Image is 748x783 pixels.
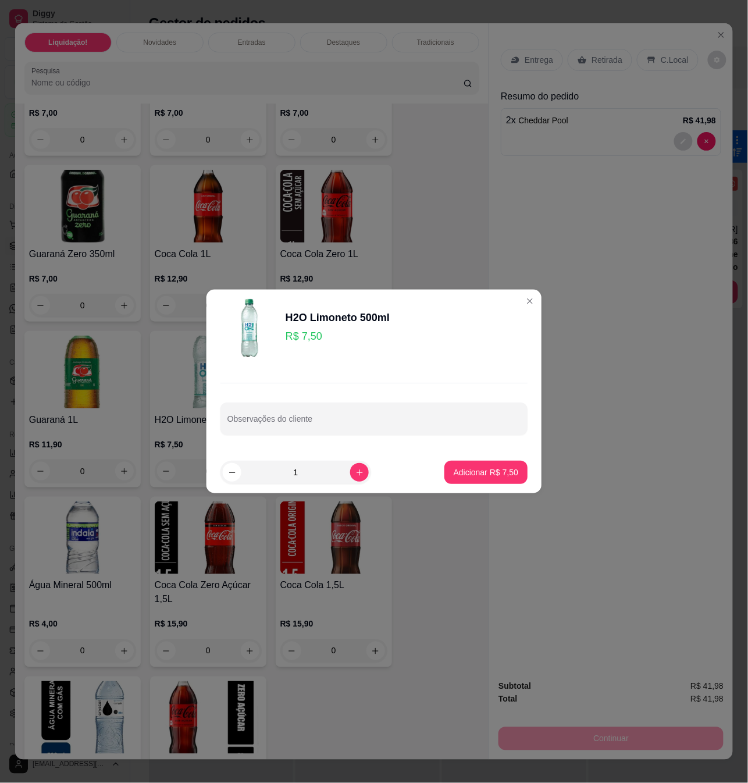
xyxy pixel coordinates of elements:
[454,467,518,478] p: Adicionar R$ 7,50
[350,463,369,482] button: increase-product-quantity
[444,461,528,484] button: Adicionar R$ 7,50
[286,328,390,344] p: R$ 7,50
[286,309,390,326] div: H2O Limoneto 500ml
[223,463,241,482] button: decrease-product-quantity
[521,292,539,311] button: Close
[227,418,521,429] input: Observações do cliente
[220,299,279,357] img: product-image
